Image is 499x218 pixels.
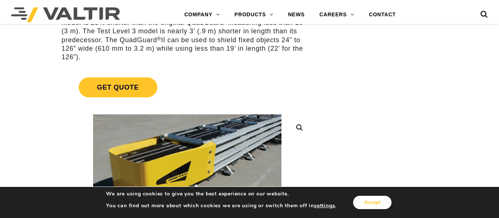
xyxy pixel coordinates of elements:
[353,196,392,209] button: Accept
[227,7,281,22] a: PRODUCTS
[11,7,120,22] img: Valtir
[281,7,312,22] a: NEWS
[79,77,157,97] span: Get Quote
[177,7,227,22] a: COMPANY
[157,36,161,41] sup: ®
[62,68,313,106] a: Get Quote
[362,7,403,22] a: CONTACT
[106,191,336,197] p: We are using cookies to give you the best experience on our website.
[312,7,362,22] a: CAREERS
[106,202,336,209] p: You can find out more about which cookies we are using or switch them off in .
[314,202,335,209] button: settings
